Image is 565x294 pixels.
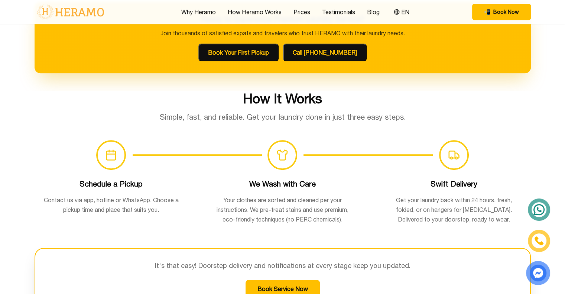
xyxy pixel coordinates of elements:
[293,7,310,16] a: Prices
[215,179,350,189] h3: We Wash with Care
[367,7,380,16] a: Blog
[215,195,350,224] p: Your clothes are sorted and cleaned per your instructions. We pre-treat stains and use premium, e...
[43,179,179,189] h3: Schedule a Pickup
[392,7,412,17] button: EN
[493,8,519,16] span: Book Now
[158,112,407,122] p: Simple, fast, and reliable. Get your laundry done in just three easy steps.
[386,195,522,224] p: Get your laundry back within 24 hours, fresh, folded, or on hangers for [MEDICAL_DATA]. Delivered...
[181,7,216,16] a: Why Heramo
[529,231,549,251] a: phone-icon
[43,195,179,214] p: Contact us via app, hotline or WhatsApp. Choose a pickup time and place that suits you.
[322,7,355,16] a: Testimonials
[283,43,367,61] button: Call [PHONE_NUMBER]
[472,4,531,20] button: phone Book Now
[535,237,543,245] img: phone-icon
[47,261,518,271] p: It's that easy! Doorstep delivery and notifications at every stage keep you updated.
[35,4,106,20] img: logo-with-text.png
[46,29,519,38] p: Join thousands of satisfied expats and travelers who trust HERAMO with their laundry needs.
[386,179,522,189] h3: Swift Delivery
[484,8,490,16] span: phone
[35,91,531,106] h2: How It Works
[228,7,282,16] a: How Heramo Works
[198,43,279,61] button: Book Your First Pickup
